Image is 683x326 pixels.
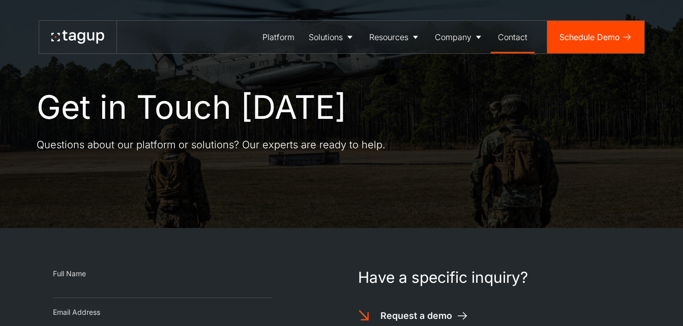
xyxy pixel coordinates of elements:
a: Company [428,21,491,53]
div: Full Name [53,269,273,279]
div: Resources [369,31,408,43]
div: Request a demo [380,309,452,322]
a: Platform [255,21,302,53]
div: Schedule Demo [559,31,620,43]
a: Request a demo [380,309,469,322]
div: Contact [498,31,527,43]
div: Company [435,31,471,43]
a: Contact [491,21,534,53]
a: Solutions [302,21,362,53]
h1: Have a specific inquiry? [358,269,631,286]
a: Resources [362,21,428,53]
div: Platform [262,31,294,43]
h1: Get in Touch [DATE] [37,89,346,125]
a: Schedule Demo [547,21,644,53]
div: Email Address [53,307,273,317]
div: Solutions [309,31,343,43]
p: Questions about our platform or solutions? Our experts are ready to help. [37,138,385,152]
